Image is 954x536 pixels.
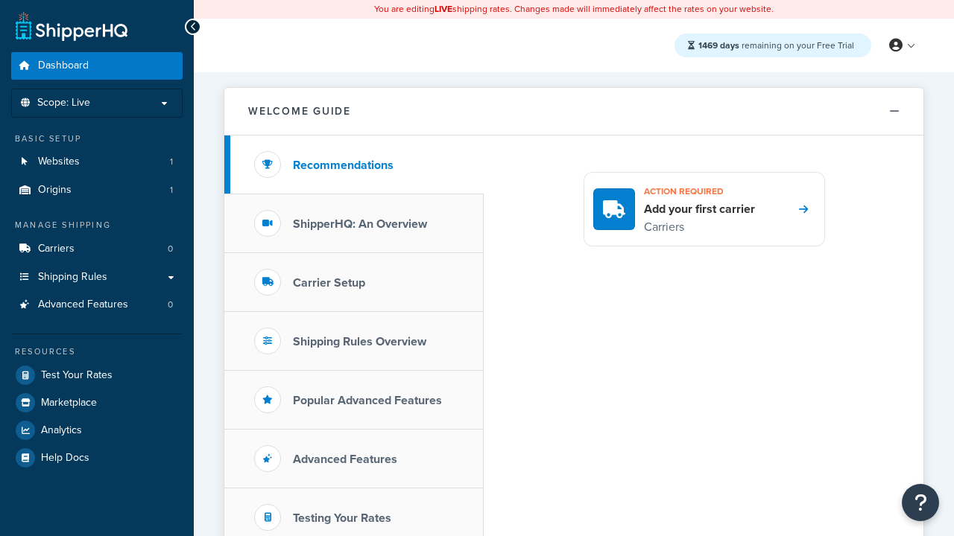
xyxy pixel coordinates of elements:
[248,106,351,117] h2: Welcome Guide
[11,389,183,416] a: Marketplace
[11,148,183,176] li: Websites
[293,276,365,290] h3: Carrier Setup
[11,291,183,319] a: Advanced Features0
[293,217,427,231] h3: ShipperHQ: An Overview
[644,217,755,237] p: Carriers
[41,369,113,382] span: Test Your Rates
[41,452,89,465] span: Help Docs
[11,444,183,471] a: Help Docs
[224,88,923,135] button: Welcome Guide
[38,184,72,197] span: Origins
[11,52,183,80] a: Dashboard
[698,39,739,52] strong: 1469 days
[168,299,173,311] span: 0
[11,345,183,358] div: Resources
[11,219,183,232] div: Manage Shipping
[293,394,442,407] h3: Popular Advanced Features
[38,156,80,168] span: Websites
[11,417,183,444] a: Analytics
[11,362,183,389] a: Test Your Rates
[38,271,107,284] span: Shipping Rules
[293,511,391,525] h3: Testing Your Rates
[37,97,90,109] span: Scope: Live
[11,133,183,145] div: Basic Setup
[38,243,75,255] span: Carriers
[11,264,183,291] a: Shipping Rules
[168,243,173,255] span: 0
[644,201,755,217] h4: Add your first carrier
[435,2,452,16] b: LIVE
[11,176,183,204] li: Origins
[293,335,426,348] h3: Shipping Rules Overview
[38,299,128,311] span: Advanced Features
[170,184,173,197] span: 1
[11,148,183,176] a: Websites1
[644,182,755,201] h3: Action required
[11,291,183,319] li: Advanced Features
[293,453,397,466] h3: Advanced Features
[698,39,854,52] span: remaining on your Free Trial
[11,235,183,263] a: Carriers0
[41,424,82,437] span: Analytics
[293,159,394,172] h3: Recommendations
[11,235,183,263] li: Carriers
[41,397,97,409] span: Marketplace
[38,60,89,72] span: Dashboard
[902,484,939,521] button: Open Resource Center
[170,156,173,168] span: 1
[11,176,183,204] a: Origins1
